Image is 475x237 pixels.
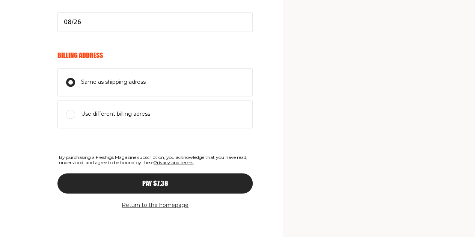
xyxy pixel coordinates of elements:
input: Use different billing adress [66,110,75,119]
a: Privacy and terms [154,160,193,165]
span: Same as shipping adress [81,78,146,87]
input: Same as shipping adress [66,78,75,87]
button: Return to the homepage [122,201,188,210]
h6: Billing Address [57,51,253,59]
button: Pay $7.38 [57,173,253,193]
span: Pay $7.38 [142,180,168,187]
input: Please enter a valid expiration date in the format MM/YY [57,12,253,32]
span: Use different billing adress [81,110,150,119]
span: By purchasing a Fleishigs Magazine subscription, you acknowledge that you have read, understood, ... [57,153,253,167]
